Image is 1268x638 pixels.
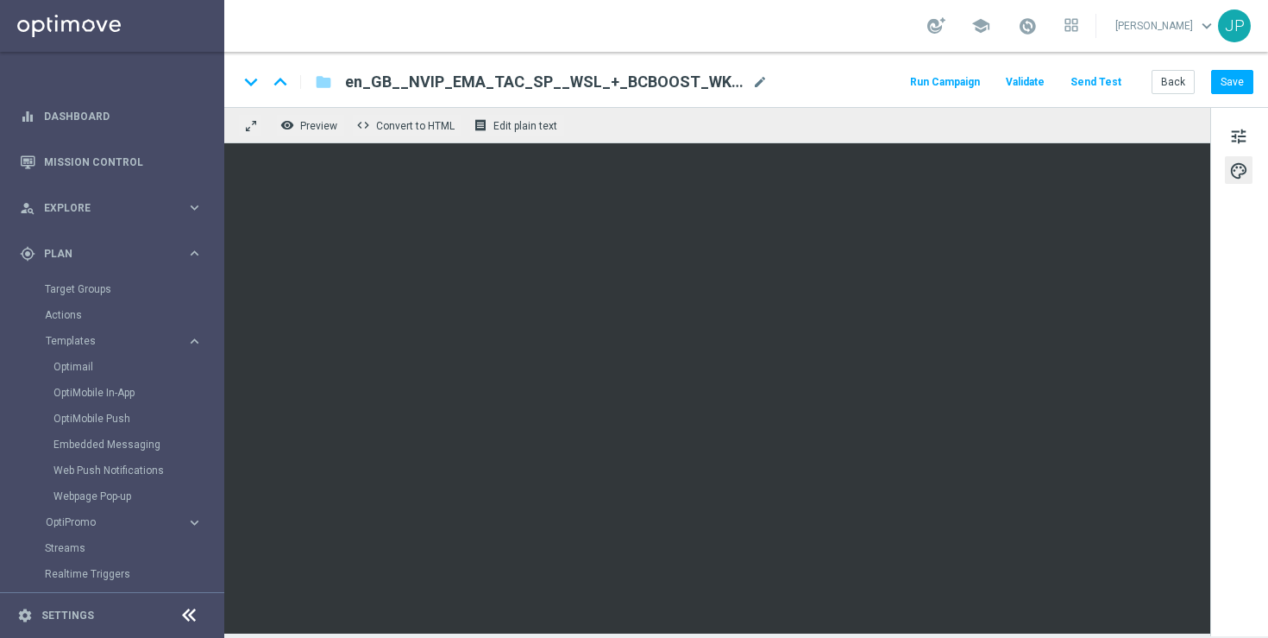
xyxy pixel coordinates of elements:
div: Embedded Messaging [53,432,223,458]
div: OptiMobile In-App [53,380,223,406]
i: settings [17,608,33,623]
div: OptiPromo [46,517,186,527]
i: keyboard_arrow_right [186,199,203,216]
i: equalizer [20,109,35,124]
div: Templates [45,328,223,509]
i: person_search [20,200,35,216]
button: tune [1225,122,1252,149]
button: OptiPromo keyboard_arrow_right [45,515,204,529]
button: receipt Edit plain text [469,114,565,136]
div: Explore [20,200,186,216]
div: OptiPromo [45,509,223,535]
span: Validate [1006,76,1045,88]
button: Mission Control [19,155,204,169]
i: keyboard_arrow_up [267,69,293,95]
a: Web Push Notifications [53,464,179,477]
a: Dashboard [44,93,203,139]
span: Plan [44,249,186,259]
i: keyboard_arrow_down [238,69,264,95]
div: Target Groups [45,276,223,302]
div: OptiMobile Push [53,406,223,432]
a: Target Groups [45,282,179,296]
span: school [971,16,990,35]
div: Webpage Pop-up [53,483,223,509]
span: tune [1229,125,1248,148]
button: Send Test [1068,71,1124,94]
i: remove_red_eye [280,118,294,132]
div: JP [1218,9,1251,42]
a: Optimail [53,360,179,374]
div: Mission Control [20,139,203,185]
span: palette [1229,160,1248,182]
div: Web Push Notifications [53,458,223,483]
span: Preview [300,120,337,132]
span: mode_edit [752,74,768,90]
button: Back [1152,70,1195,94]
button: person_search Explore keyboard_arrow_right [19,201,204,215]
button: Save [1211,70,1253,94]
a: Embedded Messaging [53,438,179,452]
div: Dashboard [20,93,203,139]
i: folder [315,72,332,92]
span: Templates [46,336,169,346]
a: Actions [45,308,179,322]
i: gps_fixed [20,246,35,262]
div: Streams [45,535,223,561]
a: [PERSON_NAME]keyboard_arrow_down [1114,13,1218,39]
div: Actions [45,302,223,328]
div: Realtime Triggers [45,561,223,587]
span: Explore [44,203,186,213]
button: folder [313,68,334,96]
button: equalizer Dashboard [19,110,204,123]
div: Templates [46,336,186,346]
button: palette [1225,156,1252,184]
button: Validate [1003,71,1047,94]
button: code Convert to HTML [352,114,462,136]
button: Run Campaign [907,71,982,94]
i: keyboard_arrow_right [186,245,203,262]
a: OptiMobile Push [53,412,179,426]
i: keyboard_arrow_right [186,515,203,531]
button: remove_red_eye Preview [276,114,345,136]
span: code [356,118,370,132]
span: keyboard_arrow_down [1197,16,1216,35]
i: receipt [474,118,487,132]
div: Plan [20,246,186,262]
a: Webpage Pop-up [53,490,179,503]
span: en_GB__NVIP_EMA_TAC_SP__WSL_+_BCBOOST_WK36 [345,72,745,92]
a: Realtime Triggers [45,567,179,581]
div: Optimail [53,354,223,380]
a: Settings [41,610,94,621]
a: OptiMobile In-App [53,386,179,400]
span: Convert to HTML [376,120,455,132]
button: gps_fixed Plan keyboard_arrow_right [19,247,204,261]
span: OptiPromo [46,517,169,527]
button: Templates keyboard_arrow_right [45,334,204,348]
a: Streams [45,541,179,555]
a: Mission Control [44,139,203,185]
span: Edit plain text [493,120,557,132]
i: keyboard_arrow_right [186,333,203,350]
